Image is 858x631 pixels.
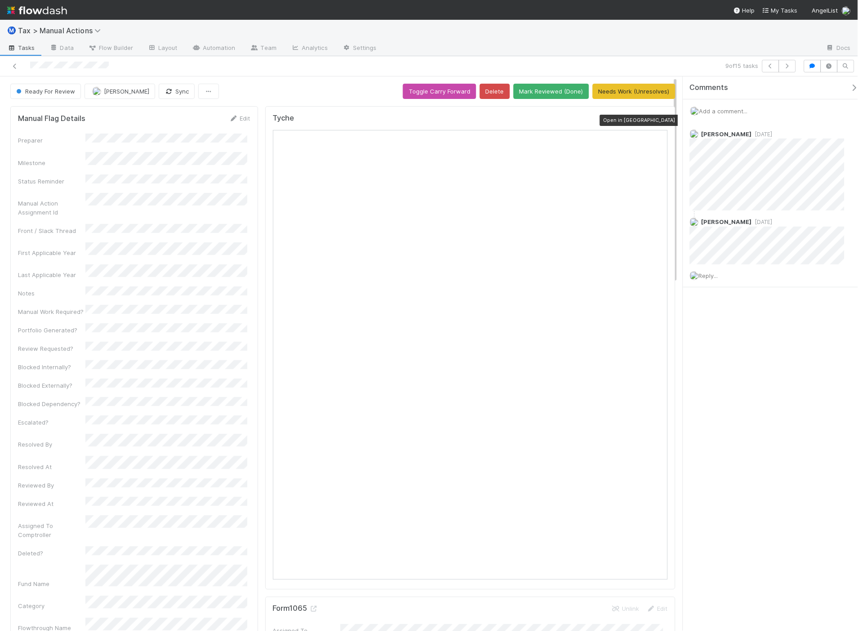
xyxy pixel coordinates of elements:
div: Blocked Dependency? [18,399,85,408]
div: Resolved By [18,440,85,449]
span: AngelList [812,7,838,14]
a: Flow Builder [81,41,140,56]
a: Team [243,41,284,56]
div: Status Reminder [18,177,85,186]
span: Comments [690,83,728,92]
div: Blocked Externally? [18,381,85,390]
div: Escalated? [18,418,85,427]
div: Category [18,602,85,611]
div: Manual Action Assignment Id [18,199,85,217]
a: Analytics [284,41,335,56]
a: Unlink [612,605,639,613]
a: Data [42,41,81,56]
span: Flow Builder [88,43,133,52]
h5: Manual Flag Details [18,114,85,123]
h5: Form1065 [273,604,318,613]
div: Manual Work Required? [18,307,85,316]
div: Front / Slack Thread [18,226,85,235]
button: Delete [480,84,510,99]
div: Milestone [18,158,85,167]
span: Tax > Manual Actions [18,26,105,35]
span: 9 of 15 tasks [726,61,759,70]
div: Review Requested? [18,344,85,353]
button: Toggle Carry Forward [403,84,476,99]
span: [PERSON_NAME] [702,218,752,225]
div: Last Applicable Year [18,270,85,279]
a: Settings [335,41,384,56]
button: [PERSON_NAME] [85,84,155,99]
span: [DATE] [752,219,773,225]
span: Reply... [699,272,718,279]
div: Assigned To Comptroller [18,521,85,539]
span: [PERSON_NAME] [104,88,149,95]
span: [PERSON_NAME] [702,130,752,138]
a: Docs [819,41,858,56]
h5: Tyche [273,114,295,123]
a: Edit [229,115,250,122]
div: First Applicable Year [18,248,85,257]
button: Sync [159,84,195,99]
a: Automation [185,41,243,56]
img: avatar_55a2f090-1307-4765-93b4-f04da16234ba.png [690,271,699,280]
a: My Tasks [762,6,798,15]
div: Portfolio Generated? [18,326,85,335]
a: Layout [140,41,185,56]
div: Deleted? [18,549,85,558]
div: Fund Name [18,580,85,589]
img: avatar_55a2f090-1307-4765-93b4-f04da16234ba.png [690,218,699,227]
span: Add a comment... [699,107,748,115]
button: Mark Reviewed (Done) [514,84,589,99]
img: logo-inverted-e16ddd16eac7371096b0.svg [7,3,67,18]
img: avatar_55a2f090-1307-4765-93b4-f04da16234ba.png [842,6,851,15]
span: Ⓜ️ [7,27,16,34]
span: My Tasks [762,7,798,14]
div: Resolved At [18,462,85,471]
div: Blocked Internally? [18,362,85,371]
div: Reviewed By [18,481,85,490]
div: Reviewed At [18,499,85,508]
span: [DATE] [752,131,773,138]
div: Notes [18,289,85,298]
div: Preparer [18,136,85,145]
span: Tasks [7,43,35,52]
img: avatar_55a2f090-1307-4765-93b4-f04da16234ba.png [690,107,699,116]
img: avatar_55a2f090-1307-4765-93b4-f04da16234ba.png [92,87,101,96]
img: avatar_55a2f090-1307-4765-93b4-f04da16234ba.png [690,130,699,139]
div: Help [733,6,755,15]
button: Needs Work (Unresolves) [593,84,675,99]
a: Edit [647,605,668,613]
